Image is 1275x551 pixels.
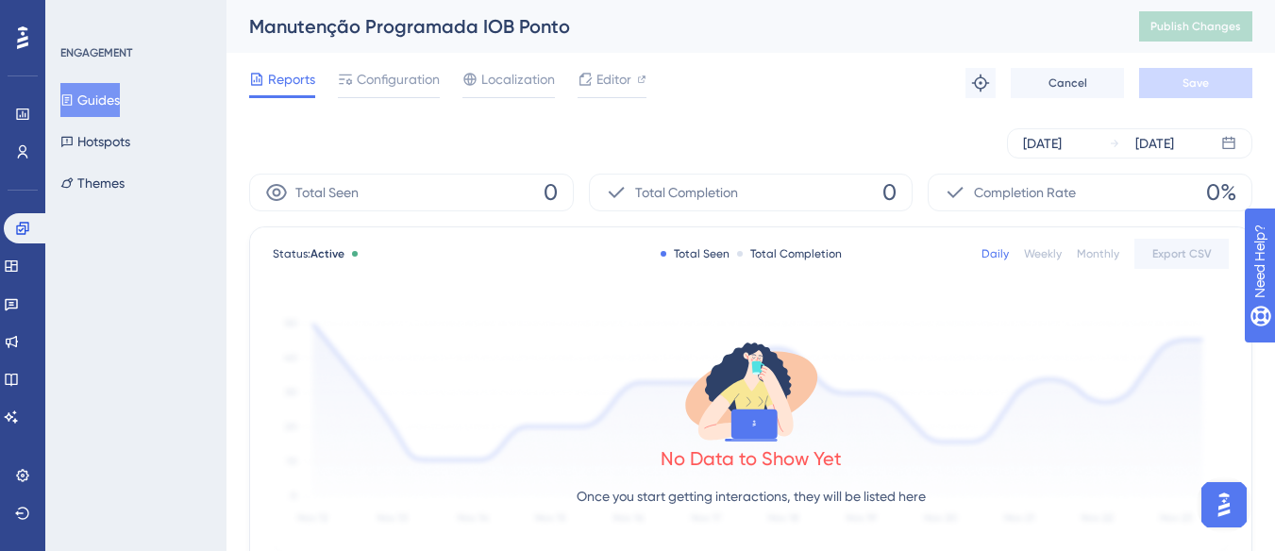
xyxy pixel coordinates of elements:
[1134,239,1229,269] button: Export CSV
[1023,132,1062,155] div: [DATE]
[737,246,842,261] div: Total Completion
[1011,68,1124,98] button: Cancel
[577,485,926,508] p: Once you start getting interactions, they will be listed here
[1196,476,1252,533] iframe: UserGuiding AI Assistant Launcher
[481,68,555,91] span: Localization
[882,177,897,208] span: 0
[1152,246,1212,261] span: Export CSV
[249,13,1092,40] div: Manutenção Programada IOB Ponto
[661,445,842,472] div: No Data to Show Yet
[60,166,125,200] button: Themes
[1139,11,1252,42] button: Publish Changes
[635,181,738,204] span: Total Completion
[268,68,315,91] span: Reports
[1135,132,1174,155] div: [DATE]
[273,246,344,261] span: Status:
[295,181,359,204] span: Total Seen
[1049,75,1087,91] span: Cancel
[1024,246,1062,261] div: Weekly
[44,5,118,27] span: Need Help?
[1077,246,1119,261] div: Monthly
[357,68,440,91] span: Configuration
[60,125,130,159] button: Hotspots
[60,83,120,117] button: Guides
[1206,177,1236,208] span: 0%
[1139,68,1252,98] button: Save
[310,247,344,260] span: Active
[661,246,730,261] div: Total Seen
[60,45,132,60] div: ENGAGEMENT
[1183,75,1209,91] span: Save
[974,181,1076,204] span: Completion Rate
[981,246,1009,261] div: Daily
[1150,19,1241,34] span: Publish Changes
[544,177,558,208] span: 0
[596,68,631,91] span: Editor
